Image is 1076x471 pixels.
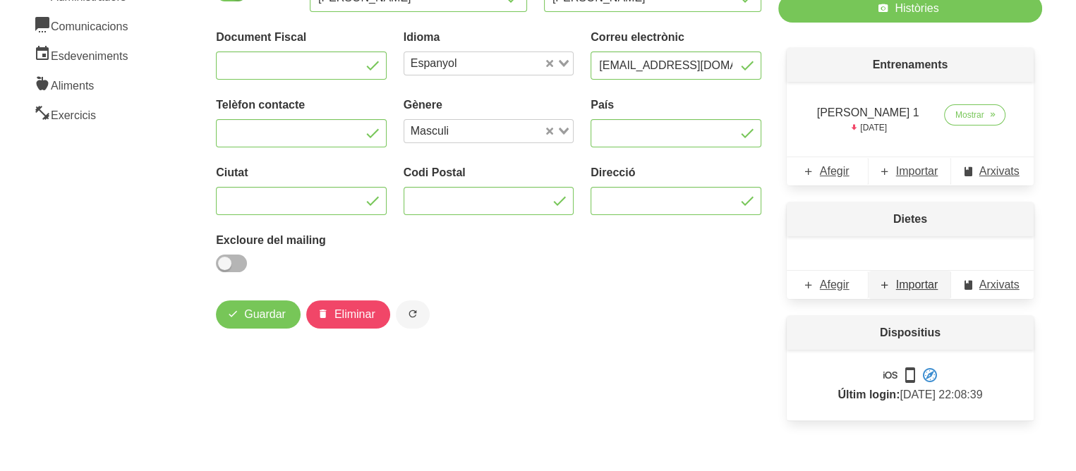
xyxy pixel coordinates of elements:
span: Importar [896,163,938,180]
button: Eliminar [306,300,390,329]
a: Importar [869,271,951,299]
p: [DATE] [812,121,924,134]
a: Exercicis [25,99,140,128]
span: Eliminar [334,306,375,323]
a: Arxivats [951,271,1034,299]
input: Search for option [454,123,543,140]
label: Ciutat [216,164,387,181]
label: País [591,97,761,114]
a: Arxivats [951,157,1034,185]
a: Esdeveniments [25,39,140,69]
span: Afegir [820,163,850,180]
button: Guardar [216,300,301,329]
p: Dietes [787,202,1034,236]
a: Mostrar [944,104,1005,126]
p: Dispositius [787,316,1034,350]
td: [PERSON_NAME] 1 [804,99,933,140]
label: Idioma [404,29,574,46]
span: Arxivats [979,276,1020,293]
span: Masculi [407,123,452,140]
p: Entrenaments [787,48,1034,82]
label: Correu electrònic [591,29,761,46]
span: Arxivats [979,163,1020,180]
label: Excloure del mailing [216,232,387,249]
button: Clear Selected [546,59,553,69]
button: Clear Selected [546,126,553,137]
span: Afegir [820,276,850,293]
a: Afegir [787,271,869,299]
a: Comunicacions [25,10,140,39]
a: Aliments [25,69,140,99]
div: Search for option [404,51,574,75]
a: Afegir [787,157,869,185]
label: Telèfon contacte [216,97,387,114]
label: Direcció [591,164,761,181]
label: Document Fiscal [216,29,387,46]
div: Search for option [404,119,574,143]
label: Gènere [404,97,574,114]
p: [DATE] 22:08:39 [804,367,1017,403]
strong: Últim login: [838,389,900,400]
input: Search for option [462,55,543,72]
span: Mostrar [955,109,984,121]
span: Guardar [244,306,286,323]
label: Codi Postal [404,164,574,181]
span: Importar [896,276,938,293]
a: Importar [869,157,951,185]
span: Espanyol [407,55,461,72]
